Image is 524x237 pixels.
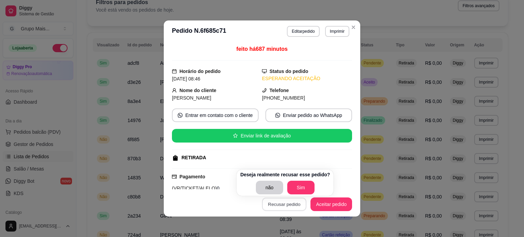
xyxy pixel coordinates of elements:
[310,197,352,211] button: Aceitar pedido
[172,108,259,122] button: whats-appEntrar em contato com o cliente
[287,181,315,194] button: Sim
[172,186,217,191] span: (VR/TICKET/ALELO)
[262,198,306,211] button: Recusar pedido
[172,69,177,74] span: calendar
[262,69,267,74] span: desktop
[179,88,216,93] strong: Nome do cliente
[275,113,280,118] span: whats-app
[172,95,211,101] span: [PERSON_NAME]
[178,113,183,118] span: whats-app
[262,75,352,82] div: ESPERANDO ACEITAÇÃO
[172,26,226,37] h3: Pedido N. 6f685c71
[172,184,352,192] div: 0
[325,26,349,37] button: Imprimir
[179,69,221,74] strong: Horário do pedido
[233,133,238,138] span: star
[270,69,308,74] strong: Status do pedido
[240,171,330,178] p: Deseja realmente recusar esse pedido?
[265,108,352,122] button: whats-appEnviar pedido ao WhatsApp
[236,46,288,52] span: feito há 687 minutos
[172,129,352,143] button: starEnviar link de avaliação
[172,174,177,179] span: credit-card
[181,154,206,161] div: RETIRADA
[179,174,205,179] strong: Pagamento
[256,181,283,194] button: não
[287,26,319,37] button: Editarpedido
[262,88,267,93] span: phone
[172,88,177,93] span: user
[348,22,359,33] button: Close
[172,76,200,82] span: [DATE] 08:46
[262,95,305,101] span: [PHONE_NUMBER]
[270,88,289,93] strong: Telefone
